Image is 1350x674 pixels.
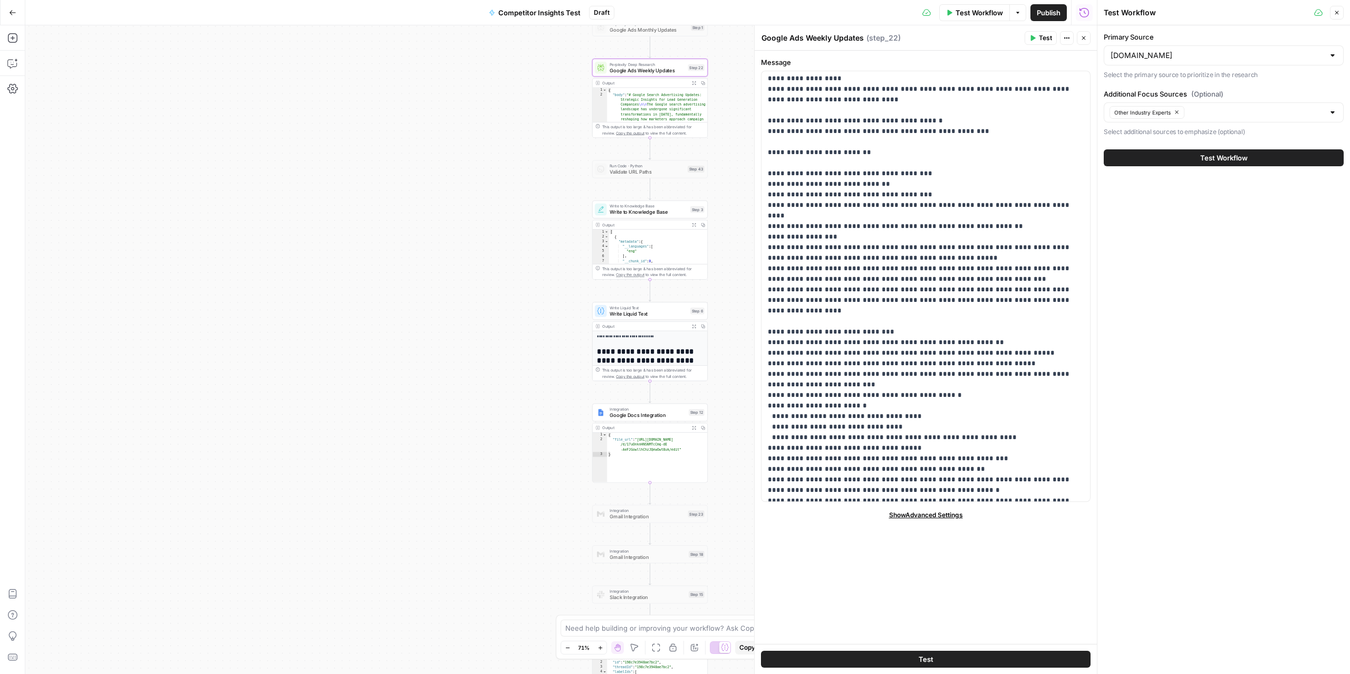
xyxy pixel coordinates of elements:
div: This output is too large & has been abbreviated for review. to view the full content. [602,367,705,379]
span: Gmail Integration [610,513,685,520]
div: 4 [593,244,609,249]
span: Run Code · Python [610,163,684,168]
g: Edge from step_18 to step_15 [649,564,651,585]
span: Write to Knowledge Base [610,203,687,209]
div: 3 [593,452,607,457]
g: Edge from step_15 to step_24 [649,604,651,625]
g: Edge from step_1 to step_22 [649,36,651,58]
span: Copy the output [616,131,644,135]
span: Test [919,654,933,664]
div: 7 [593,259,609,263]
div: Step 12 [689,409,705,416]
g: Edge from step_3 to step_6 [649,280,651,301]
span: Other Industry Experts [1114,108,1171,117]
span: Integration [610,406,686,412]
span: Competitor Insights Test [498,7,581,18]
span: Validate URL Paths [610,168,684,175]
div: IntegrationGmail IntegrationStep 18 [592,545,708,563]
div: Output [602,222,687,227]
div: 3 [593,239,609,244]
div: 6 [593,254,609,259]
div: Step 23 [688,510,705,517]
span: Write to Knowledge Base [610,208,687,216]
div: Perplexity Deep ResearchGoogle Ads Monthly UpdatesStep 1 [592,18,708,36]
span: Publish [1037,7,1060,18]
div: Output [602,323,687,329]
div: 2 [593,660,607,664]
div: 1 [593,230,609,234]
span: Test Workflow [1200,153,1248,163]
img: gmail%20(1).png [597,510,604,518]
label: Primary Source [1104,32,1344,42]
span: Toggle code folding, rows 1 through 13 [604,230,609,234]
span: Test [1039,33,1052,43]
g: Edge from step_6 to step_12 [649,382,651,403]
div: Step 15 [689,591,705,598]
div: Step 1 [691,24,704,31]
div: Step 6 [690,308,705,315]
button: Test [1025,31,1057,45]
img: gmail%20(1).png [597,550,604,558]
span: Integration [610,588,686,594]
button: Competitor Insights Test [483,4,587,21]
button: Test Workflow [939,4,1009,21]
span: Draft [594,8,610,17]
span: Write Liquid Text [610,305,687,310]
div: Step 43 [688,166,705,173]
g: Edge from step_22 to step_43 [649,138,651,160]
span: Show Advanced Settings [889,510,963,520]
span: ( step_22 ) [866,33,901,43]
div: 1 [593,433,607,438]
span: Toggle code folding, rows 1 through 3 [603,433,607,438]
span: Integration [610,548,686,554]
div: Perplexity Deep ResearchGoogle Ads Weekly UpdatesStep 22Output{ "body":"# Google Search Advertisi... [592,59,708,138]
img: Instagram%20post%20-%201%201.png [597,409,604,416]
div: IntegrationGoogle Docs IntegrationStep 12Output{ "file_url":"[URL][DOMAIN_NAME] /d/17uOnknHNSNMTc... [592,403,708,482]
div: Step 3 [690,206,705,213]
textarea: Google Ads Weekly Updates [761,33,864,43]
img: Slack-mark-RGB.png [597,591,604,598]
g: Edge from step_12 to step_23 [649,483,651,505]
span: Google Ads Weekly Updates [610,67,685,74]
span: Google Docs Integration [610,411,686,419]
div: Output [602,425,687,431]
span: Gmail Integration [610,553,686,561]
span: Google Ads Monthly Updates [610,26,688,34]
span: Perplexity Deep Research [610,61,685,67]
div: Output [602,80,687,86]
button: Copy [735,641,759,654]
button: Test Workflow [1104,149,1344,166]
span: Toggle code folding, rows 4 through 6 [604,244,609,249]
button: Publish [1030,4,1067,21]
span: Toggle code folding, rows 1 through 3 [603,88,607,92]
span: Slack Integration [610,593,686,601]
div: Step 18 [689,551,705,558]
g: Edge from step_43 to step_3 [649,178,651,200]
span: Integration [610,508,685,514]
button: Other Industry Experts [1110,106,1184,119]
span: Write Liquid Text [610,310,687,317]
g: Edge from step_23 to step_18 [649,523,651,545]
span: 71% [578,643,590,652]
button: Test [761,651,1091,668]
div: 2 [593,438,607,452]
div: This output is too large & has been abbreviated for review. to view the full content. [602,124,705,136]
div: Step 22 [688,64,705,71]
div: 3 [593,664,607,669]
div: 2 [593,234,609,239]
div: IntegrationGmail IntegrationStep 23 [592,505,708,523]
span: Toggle code folding, rows 3 through 11 [604,239,609,244]
div: 5 [593,249,609,254]
p: Select the primary source to prioritize in the research [1104,70,1344,80]
p: Select additional sources to emphasize (optional) [1104,127,1344,137]
span: Toggle code folding, rows 2 through 12 [604,234,609,239]
div: 1 [593,88,607,92]
span: Copy the output [616,374,644,378]
span: Copy the output [616,272,644,277]
label: Message [761,57,1091,68]
div: Write to Knowledge BaseWrite to Knowledge BaseStep 3Output[ { "metadata":{ "__languages":[ "eng" ... [592,201,708,280]
div: This output is too large & has been abbreviated for review. to view the full content. [602,266,705,278]
span: (Optional) [1191,89,1223,99]
div: Run Code · PythonValidate URL PathsStep 43 [592,160,708,178]
label: Additional Focus Sources [1104,89,1344,99]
